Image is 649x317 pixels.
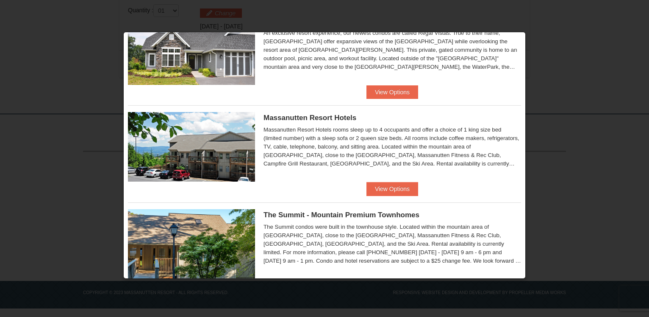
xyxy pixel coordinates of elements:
[263,126,521,168] div: Massanutten Resort Hotels rooms sleep up to 4 occupants and offer a choice of 1 king size bed (li...
[128,209,255,279] img: 19219034-1-0eee7e00.jpg
[128,15,255,85] img: 19218991-1-902409a9.jpg
[263,223,521,265] div: The Summit condos were built in the townhouse style. Located within the mountain area of [GEOGRAP...
[263,114,356,122] span: Massanutten Resort Hotels
[263,29,521,71] div: An exclusive resort experience, our newest condos are called Regal Vistas. True to their name, [G...
[366,85,418,99] button: View Options
[366,182,418,196] button: View Options
[263,211,419,219] span: The Summit - Mountain Premium Townhomes
[128,112,255,182] img: 19219026-1-e3b4ac8e.jpg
